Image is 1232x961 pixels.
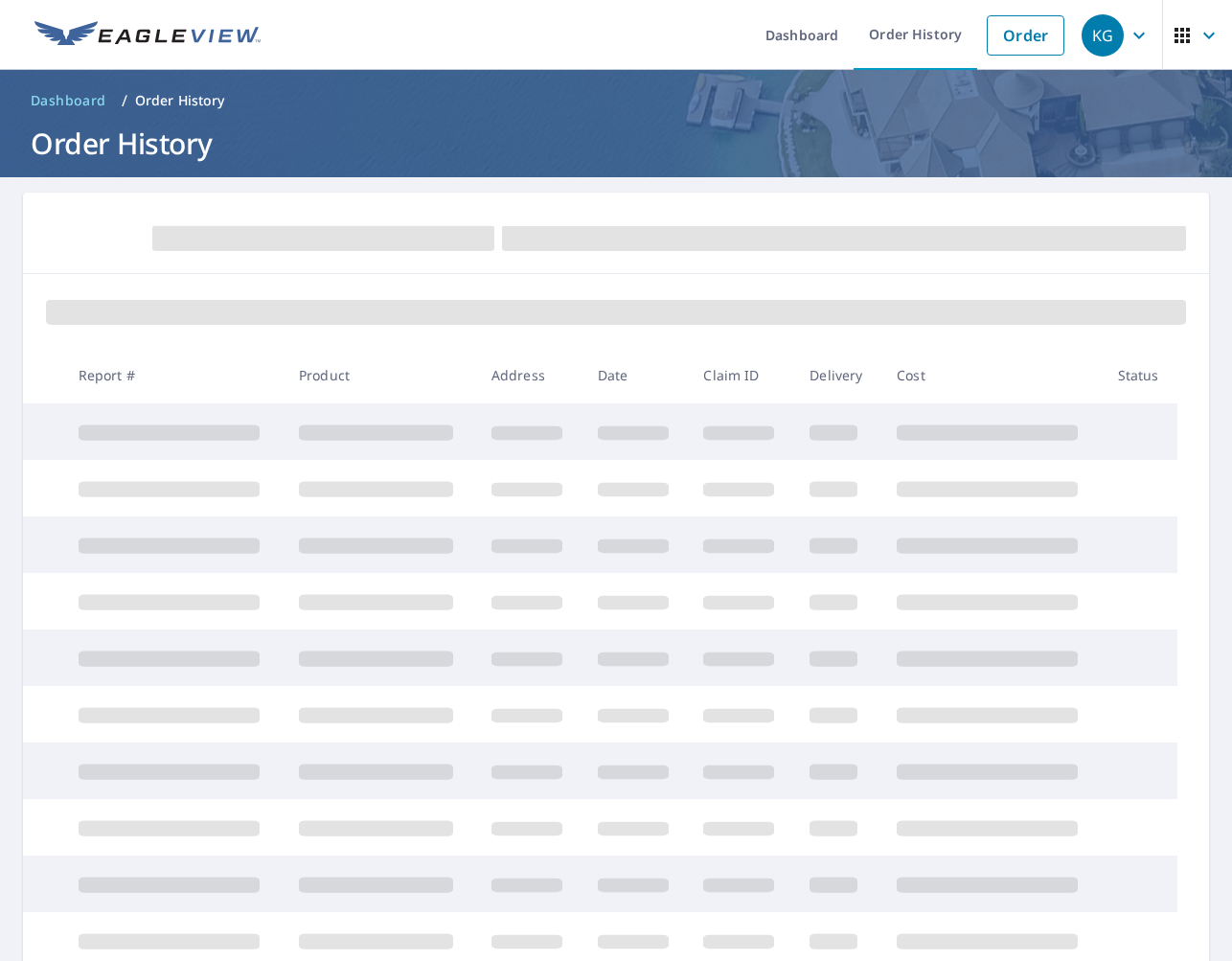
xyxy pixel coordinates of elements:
[23,85,1209,116] nav: breadcrumb
[34,21,261,50] img: EV Logo
[284,347,476,403] th: Product
[23,85,114,116] a: Dashboard
[881,347,1102,403] th: Cost
[1103,347,1177,403] th: Status
[63,347,284,403] th: Report #
[476,347,582,403] th: Address
[31,91,106,110] span: Dashboard
[1082,14,1124,57] div: KG
[987,15,1064,56] a: Order
[794,347,881,403] th: Delivery
[688,347,794,403] th: Claim ID
[122,89,127,112] li: /
[582,347,689,403] th: Date
[23,124,1209,163] h1: Order History
[135,91,225,110] p: Order History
